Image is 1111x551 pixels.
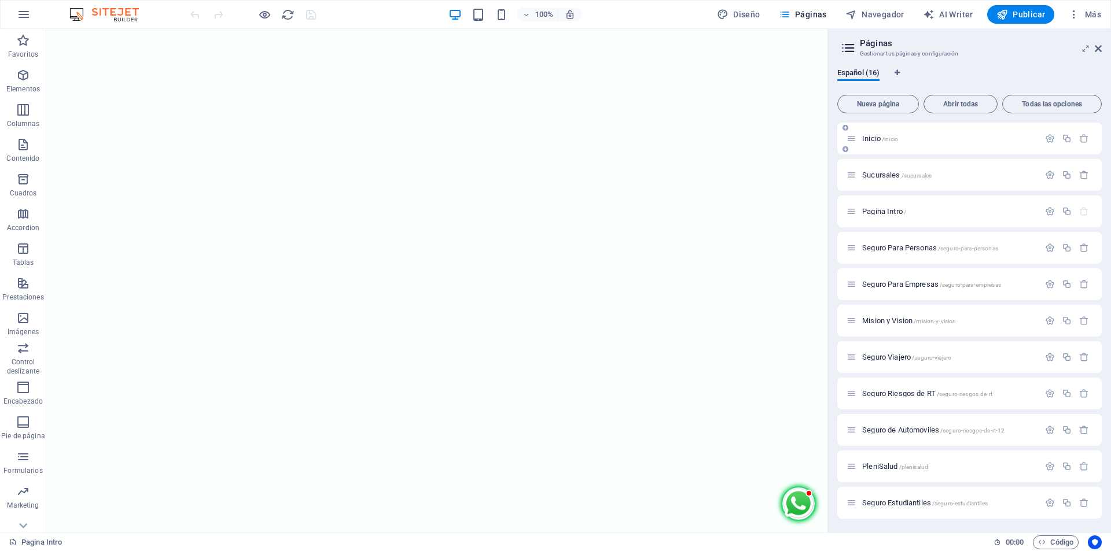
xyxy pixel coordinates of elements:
[1045,425,1055,435] div: Configuración
[994,535,1024,549] h6: Tiempo de la sesión
[6,84,40,94] p: Elementos
[940,282,1001,288] span: /seguro-para-empresas
[862,498,988,507] span: Haz clic para abrir la página
[1079,134,1089,143] div: Eliminar
[859,171,1039,179] div: Sucursales/sucursales
[535,8,553,21] h6: 100%
[929,101,992,108] span: Abrir todas
[1079,461,1089,471] div: Eliminar
[1062,243,1072,253] div: Duplicar
[860,49,1079,59] h3: Gestionar tus páginas y configuración
[937,391,992,397] span: /seguro-riesgos-de-rt
[1068,9,1101,20] span: Más
[859,208,1039,215] div: Pagina Intro/
[7,119,40,128] p: Columnas
[7,501,39,510] p: Marketing
[837,68,1102,90] div: Pestañas de idiomas
[1006,535,1024,549] span: 00 00
[281,8,295,21] i: Volver a cargar página
[862,353,951,361] span: Haz clic para abrir la página
[10,188,37,198] p: Cuadros
[1,431,45,441] p: Pie de página
[1079,316,1089,326] div: Eliminar
[1062,352,1072,362] div: Duplicar
[281,8,295,21] button: reload
[8,327,39,336] p: Imágenes
[862,243,998,252] span: Haz clic para abrir la página
[1064,5,1106,24] button: Más
[1088,535,1102,549] button: Usercentrics
[918,5,978,24] button: AI Writer
[841,5,909,24] button: Navegador
[735,457,770,492] div: Abrir chat WhatsApp
[1079,206,1089,216] div: La página principal no puede eliminarse
[837,95,919,113] button: Nueva página
[712,5,765,24] button: Diseño
[1079,389,1089,398] div: Eliminar
[882,136,898,142] span: /inicio
[924,95,998,113] button: Abrir todas
[837,66,880,82] span: Español (16)
[1079,243,1089,253] div: Eliminar
[1045,170,1055,180] div: Configuración
[912,354,951,361] span: /seguro-viajero
[1062,425,1072,435] div: Duplicar
[774,5,832,24] button: Páginas
[859,135,1039,142] div: Inicio/inicio
[13,258,34,267] p: Tablas
[899,464,929,470] span: /plenisalud
[1002,95,1102,113] button: Todas las opciones
[67,8,153,21] img: Editor Logo
[845,9,904,20] span: Navegador
[859,317,1039,324] div: Mision y Vision/mision-y-vision
[859,353,1039,361] div: Seguro Viajero/seguro-viajero
[717,9,760,20] span: Diseño
[712,5,765,24] div: Diseño (Ctrl+Alt+Y)
[257,8,271,21] button: Haz clic para salir del modo de previsualización y seguir editando
[859,390,1039,397] div: Seguro Riesgos de RT/seguro-riesgos-de-rt
[1062,389,1072,398] div: Duplicar
[862,389,992,398] span: Haz clic para abrir la página
[859,499,1039,506] div: Seguro Estudiantiles/seguro-estudiantiles
[843,101,914,108] span: Nueva página
[859,463,1039,470] div: PleniSalud/plenisalud
[3,466,42,475] p: Formularios
[1062,170,1072,180] div: Duplicar
[7,223,39,232] p: Accordion
[862,280,1001,289] span: Haz clic para abrir la página
[1045,134,1055,143] div: Configuración
[940,427,1005,434] span: /seguro-riesgos-de-rt-12
[862,207,906,216] span: Haz clic para abrir la página
[904,209,906,215] span: /
[1045,243,1055,253] div: Configuración
[6,154,39,163] p: Contenido
[9,535,62,549] a: Haz clic para cancelar la selección y doble clic para abrir páginas
[1045,352,1055,362] div: Configuración
[1045,389,1055,398] div: Configuración
[1079,498,1089,508] div: Eliminar
[8,50,38,59] p: Favoritos
[1033,535,1079,549] button: Código
[517,8,558,21] button: 100%
[859,426,1039,434] div: Seguro de Automoviles/seguro-riesgos-de-rt-12
[1079,352,1089,362] div: Eliminar
[1079,425,1089,435] div: Eliminar
[987,5,1055,24] button: Publicar
[860,38,1102,49] h2: Páginas
[1045,461,1055,471] div: Configuración
[1062,206,1072,216] div: Duplicar
[862,462,928,471] span: Haz clic para abrir la página
[1062,461,1072,471] div: Duplicar
[565,9,575,20] i: Al redimensionar, ajustar el nivel de zoom automáticamente para ajustarse al dispositivo elegido.
[862,134,898,143] span: Haz clic para abrir la página
[1062,316,1072,326] div: Duplicar
[862,316,956,325] span: Haz clic para abrir la página
[862,171,932,179] span: Haz clic para abrir la página
[3,397,43,406] p: Encabezado
[923,9,973,20] span: AI Writer
[735,457,770,492] img: WhatsApp
[2,293,43,302] p: Prestaciones
[1045,206,1055,216] div: Configuración
[1079,279,1089,289] div: Eliminar
[1045,279,1055,289] div: Configuración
